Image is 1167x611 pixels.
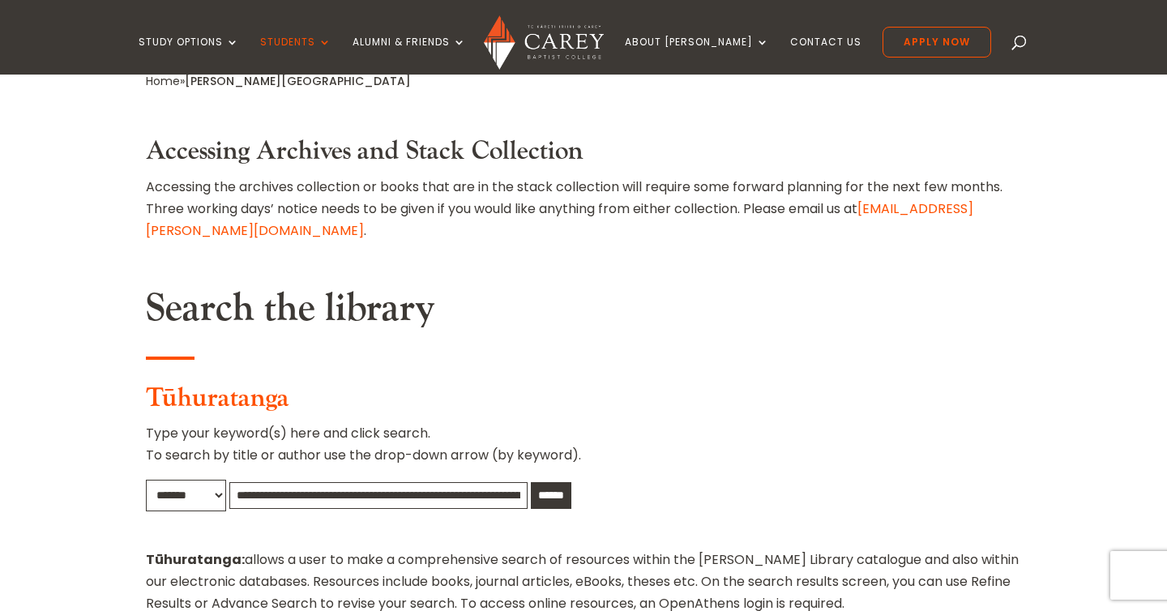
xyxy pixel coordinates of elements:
a: About [PERSON_NAME] [625,36,769,75]
span: [PERSON_NAME][GEOGRAPHIC_DATA] [185,73,411,89]
h2: Search the library [146,285,1021,340]
h3: Tūhuratanga [146,383,1021,422]
a: Home [146,73,180,89]
img: Carey Baptist College [484,15,603,70]
strong: Tūhuratanga: [146,550,245,569]
a: Students [260,36,331,75]
p: Accessing the archives collection or books that are in the stack collection will require some for... [146,176,1021,242]
h3: Accessing Archives and Stack Collection [146,136,1021,175]
a: Apply Now [883,27,991,58]
p: Type your keyword(s) here and click search. To search by title or author use the drop-down arrow ... [146,422,1021,479]
a: Alumni & Friends [353,36,466,75]
a: Contact Us [790,36,861,75]
span: » [146,73,411,89]
a: Study Options [139,36,239,75]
